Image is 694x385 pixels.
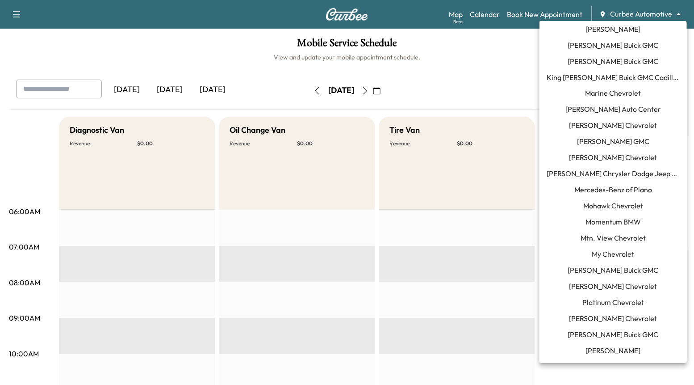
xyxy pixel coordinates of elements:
[574,185,652,195] span: Mercedes-Benz of Plano
[568,330,659,340] span: [PERSON_NAME] Buick GMC
[568,40,659,51] span: [PERSON_NAME] Buick GMC
[582,297,644,308] span: Platinum Chevrolet
[586,346,641,356] span: [PERSON_NAME]
[592,249,635,260] span: My Chevrolet
[569,152,657,163] span: [PERSON_NAME] Chevrolet
[547,72,680,83] span: King [PERSON_NAME] Buick GMC Cadillac
[581,233,646,244] span: Mtn. View Chevrolet
[568,56,659,67] span: [PERSON_NAME] Buick GMC
[569,281,657,292] span: [PERSON_NAME] Chevrolet
[577,136,649,147] span: [PERSON_NAME] GMC
[583,201,643,212] span: Mohawk Chevrolet
[568,265,659,276] span: [PERSON_NAME] Buick GMC
[586,24,641,34] span: [PERSON_NAME]
[585,217,641,228] span: Momentum BMW
[565,104,661,115] span: [PERSON_NAME] Auto Center
[585,88,641,99] span: Marine Chevrolet
[547,169,680,179] span: [PERSON_NAME] Chrysler Dodge Jeep RAM of [GEOGRAPHIC_DATA]
[569,362,657,372] span: [PERSON_NAME] Chevrolet
[569,313,657,324] span: [PERSON_NAME] Chevrolet
[569,120,657,131] span: [PERSON_NAME] Chevrolet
